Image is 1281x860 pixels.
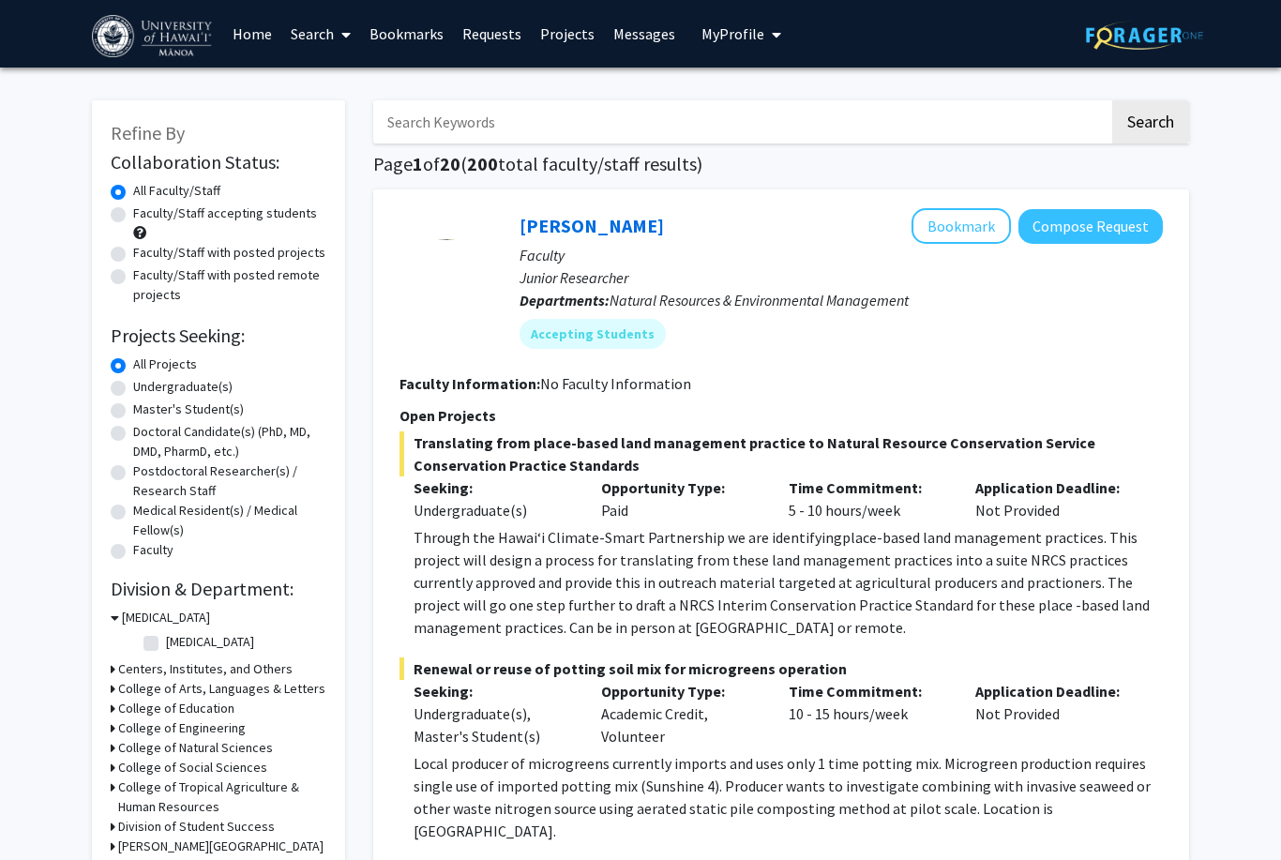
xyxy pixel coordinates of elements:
a: Bookmarks [360,1,453,67]
h3: College of Tropical Agriculture & Human Resources [118,777,326,817]
span: 20 [440,152,460,175]
p: Faculty [520,244,1163,266]
label: Doctoral Candidate(s) (PhD, MD, DMD, PharmD, etc.) [133,422,326,461]
label: Medical Resident(s) / Medical Fellow(s) [133,501,326,540]
a: Requests [453,1,531,67]
b: Departments: [520,291,610,309]
h3: College of Natural Sciences [118,738,273,758]
h3: [PERSON_NAME][GEOGRAPHIC_DATA] [118,837,324,856]
h2: Collaboration Status: [111,151,326,174]
span: My Profile [701,24,764,43]
a: Home [223,1,281,67]
label: [MEDICAL_DATA] [166,632,254,652]
p: Time Commitment: [789,476,948,499]
div: Undergraduate(s), Master's Student(s) [414,702,573,747]
div: 10 - 15 hours/week [775,680,962,747]
span: Natural Resources & Environmental Management [610,291,909,309]
label: Faculty/Staff with posted projects [133,243,325,263]
a: Projects [531,1,604,67]
label: Faculty/Staff with posted remote projects [133,265,326,305]
label: Undergraduate(s) [133,377,233,397]
span: 1 [413,152,423,175]
a: Search [281,1,360,67]
img: ForagerOne Logo [1086,21,1203,50]
img: University of Hawaiʻi at Mānoa Logo [92,15,216,57]
h3: College of Social Sciences [118,758,267,777]
label: All Projects [133,355,197,374]
p: Local producer of microgreens currently imports and uses only 1 time potting mix. Microgreen prod... [414,752,1163,842]
a: [PERSON_NAME] [520,214,664,237]
h3: Centers, Institutes, and Others [118,659,293,679]
p: Junior Researcher [520,266,1163,289]
a: Messages [604,1,685,67]
span: 200 [467,152,498,175]
h2: Division & Department: [111,578,326,600]
mat-chip: Accepting Students [520,319,666,349]
label: Faculty [133,540,173,560]
div: Paid [587,476,775,521]
p: Seeking: [414,680,573,702]
label: Master's Student(s) [133,400,244,419]
div: Undergraduate(s) [414,499,573,521]
p: Seeking: [414,476,573,499]
label: Postdoctoral Researcher(s) / Research Staff [133,461,326,501]
p: Application Deadline: [975,476,1135,499]
span: Translating from place-based land management practice to Natural Resource Conservation Service Co... [399,431,1163,476]
span: Renewal or reuse of potting soil mix for microgreens operation [399,657,1163,680]
div: Not Provided [961,680,1149,747]
h3: College of Arts, Languages & Letters [118,679,325,699]
span: Refine By [111,121,185,144]
span: No Faculty Information [540,374,691,393]
h1: Page of ( total faculty/staff results) [373,153,1189,175]
span: place-based land management practices. This project will design a process for translating from th... [414,528,1150,637]
p: Time Commitment: [789,680,948,702]
h3: Division of Student Success [118,817,275,837]
h3: College of Engineering [118,718,246,738]
label: Faculty/Staff accepting students [133,204,317,223]
h2: Projects Seeking: [111,324,326,347]
label: All Faculty/Staff [133,181,220,201]
b: Faculty Information: [399,374,540,393]
button: Search [1112,100,1189,143]
button: Compose Request to Linden Schneider [1018,209,1163,244]
p: Application Deadline: [975,680,1135,702]
h3: [MEDICAL_DATA] [122,608,210,627]
p: Opportunity Type: [601,680,761,702]
p: Through the Hawaiʻi Climate-Smart Partnership we are identifying [414,526,1163,639]
input: Search Keywords [373,100,1109,143]
div: 5 - 10 hours/week [775,476,962,521]
p: Open Projects [399,404,1163,427]
div: Academic Credit, Volunteer [587,680,775,747]
h3: College of Education [118,699,234,718]
div: Not Provided [961,476,1149,521]
button: Add Linden Schneider to Bookmarks [912,208,1011,244]
p: Opportunity Type: [601,476,761,499]
iframe: Chat [14,776,80,846]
